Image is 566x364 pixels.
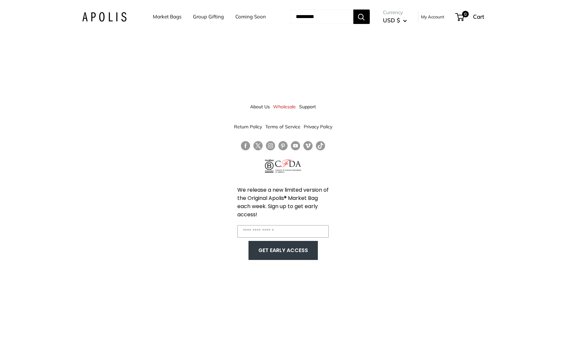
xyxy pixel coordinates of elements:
[253,141,263,153] a: Follow us on Twitter
[273,101,296,113] a: Wholesale
[82,12,127,22] img: Apolis
[383,8,407,17] span: Currency
[265,160,274,173] img: Certified B Corporation
[250,101,270,113] a: About Us
[291,10,353,24] input: Search...
[275,160,301,173] img: Council of Fashion Designers of America Member
[193,12,224,21] a: Group Gifting
[255,244,311,257] button: GET EARLY ACCESS
[241,141,250,151] a: Follow us on Facebook
[303,141,313,151] a: Follow us on Vimeo
[353,10,370,24] button: Search
[237,186,329,218] span: We release a new limited version of the Original Apolis® Market Bag each week. Sign up to get ear...
[473,13,484,20] span: Cart
[234,121,262,133] a: Return Policy
[462,11,468,17] span: 0
[316,141,325,151] a: Follow us on Tumblr
[235,12,266,21] a: Coming Soon
[291,141,300,151] a: Follow us on YouTube
[237,225,329,238] input: Enter your email
[456,11,484,22] a: 0 Cart
[153,12,181,21] a: Market Bags
[299,101,316,113] a: Support
[265,121,300,133] a: Terms of Service
[383,17,400,24] span: USD $
[266,141,275,151] a: Follow us on Instagram
[278,141,288,151] a: Follow us on Pinterest
[421,13,444,21] a: My Account
[304,121,332,133] a: Privacy Policy
[383,15,407,26] button: USD $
